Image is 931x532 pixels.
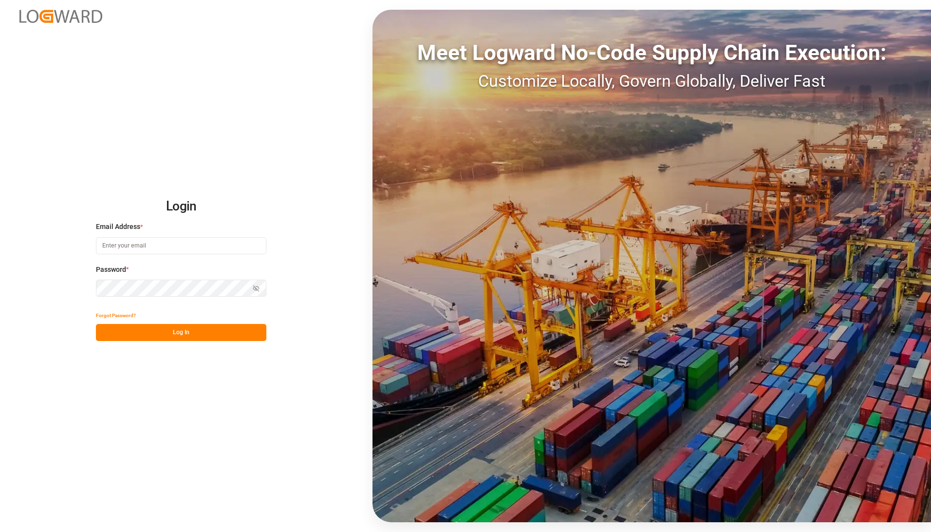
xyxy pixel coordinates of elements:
[372,69,931,94] div: Customize Locally, Govern Globally, Deliver Fast
[96,265,126,275] span: Password
[96,324,266,341] button: Log In
[19,10,102,23] img: Logward_new_orange.png
[96,307,136,324] button: Forgot Password?
[96,222,140,232] span: Email Address
[96,237,266,254] input: Enter your email
[372,37,931,69] div: Meet Logward No-Code Supply Chain Execution:
[96,191,266,222] h2: Login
